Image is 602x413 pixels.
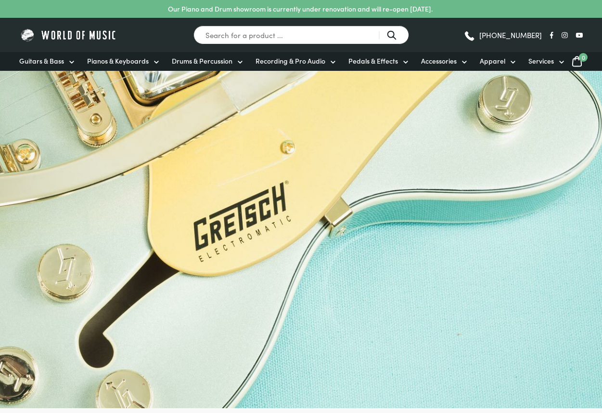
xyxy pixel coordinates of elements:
span: Drums & Percussion [172,56,232,66]
span: Apparel [480,56,505,66]
span: Accessories [421,56,457,66]
span: Recording & Pro Audio [256,56,325,66]
span: 0 [579,53,588,62]
p: Our Piano and Drum showroom is currently under renovation and will re-open [DATE]. [168,4,433,14]
a: [PHONE_NUMBER] [463,28,542,42]
span: Services [528,56,554,66]
span: Pianos & Keyboards [87,56,149,66]
span: Guitars & Bass [19,56,64,66]
iframe: Chat with our support team [462,307,602,413]
span: [PHONE_NUMBER] [479,31,542,39]
img: World of Music [19,27,118,42]
input: Search for a product ... [193,26,409,44]
span: Pedals & Effects [348,56,398,66]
